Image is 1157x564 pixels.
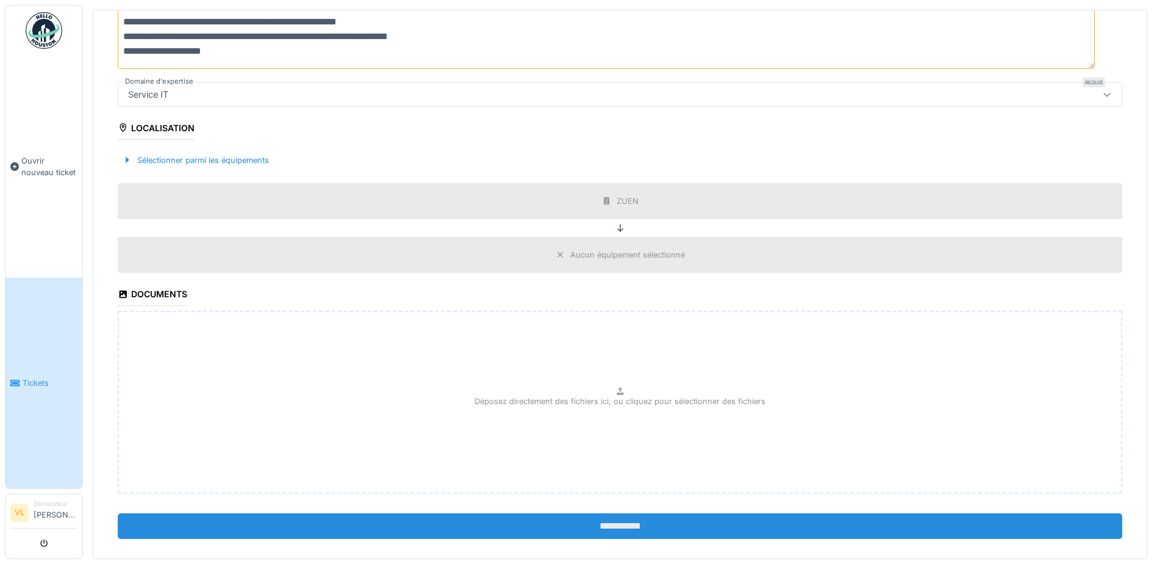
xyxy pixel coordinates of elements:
[34,499,77,526] li: [PERSON_NAME]
[118,119,195,140] div: Localisation
[5,278,82,488] a: Tickets
[118,152,274,168] div: Sélectionner parmi les équipements
[475,396,765,407] p: Déposez directement des fichiers ici, ou cliquez pour sélectionner des fichiers
[123,88,173,101] div: Service IT
[26,12,62,49] img: Badge_color-CXgf-gQk.svg
[34,499,77,508] div: Demandeur
[118,285,187,306] div: Documents
[10,504,29,522] li: VL
[23,377,77,389] span: Tickets
[21,155,77,178] span: Ouvrir nouveau ticket
[1083,78,1105,87] div: Requis
[5,56,82,278] a: Ouvrir nouveau ticket
[10,499,77,529] a: VL Demandeur[PERSON_NAME]
[123,76,196,87] label: Domaine d'expertise
[570,249,685,261] div: Aucun équipement sélectionné
[617,195,639,207] div: ZUEN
